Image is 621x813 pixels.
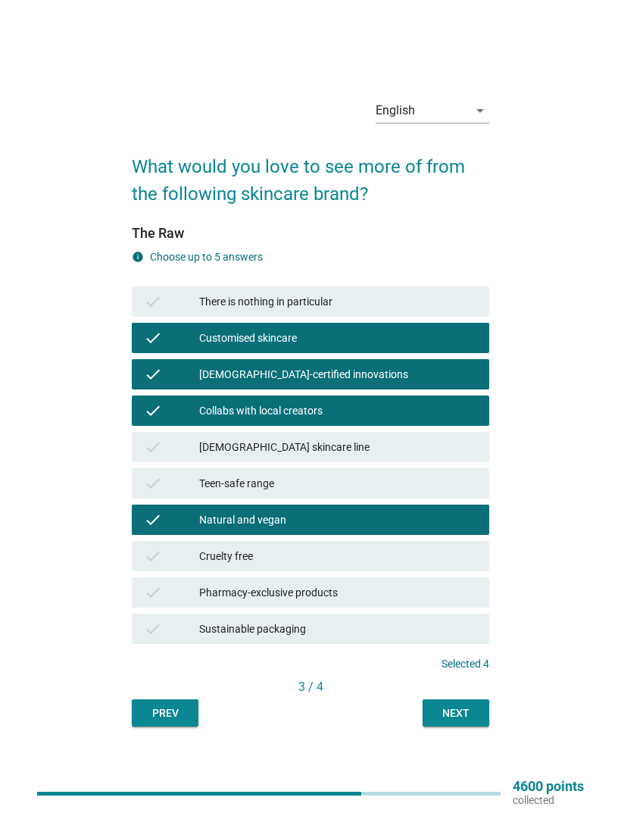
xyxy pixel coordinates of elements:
[199,474,477,492] div: Teen-safe range
[442,656,489,672] p: Selected 4
[199,329,477,347] div: Customised skincare
[471,102,489,120] i: arrow_drop_down
[144,583,162,602] i: check
[199,547,477,565] div: Cruelty free
[435,705,477,721] div: Next
[199,438,477,456] div: [DEMOGRAPHIC_DATA] skincare line
[144,292,162,311] i: check
[144,705,186,721] div: Prev
[199,365,477,383] div: [DEMOGRAPHIC_DATA]-certified innovations
[144,511,162,529] i: check
[144,620,162,638] i: check
[144,474,162,492] i: check
[150,251,263,263] label: Choose up to 5 answers
[199,620,477,638] div: Sustainable packaging
[513,793,584,807] p: collected
[144,329,162,347] i: check
[132,699,198,727] button: Prev
[144,438,162,456] i: check
[144,365,162,383] i: check
[144,547,162,565] i: check
[199,583,477,602] div: Pharmacy-exclusive products
[199,292,477,311] div: There is nothing in particular
[132,138,489,208] h2: What would you love to see more of from the following skincare brand?
[132,223,489,243] div: The Raw
[144,402,162,420] i: check
[199,402,477,420] div: Collabs with local creators
[376,104,415,117] div: English
[423,699,489,727] button: Next
[132,678,489,696] div: 3 / 4
[199,511,477,529] div: Natural and vegan
[132,251,144,263] i: info
[513,780,584,793] p: 4600 points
